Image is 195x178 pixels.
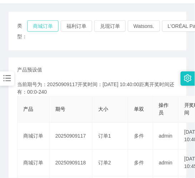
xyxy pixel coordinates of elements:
[17,123,50,150] td: 商城订单
[50,150,92,177] td: 20250909118
[17,81,178,96] div: 当前期号为：20250909117开奖时间：[DATE] 10:40:00距离开奖时间还有：00:0-240
[98,107,108,112] span: 大小
[50,123,92,150] td: 20250909117
[134,107,144,112] span: 单双
[17,150,50,177] td: 商城订单
[184,74,192,82] i: 图标: setting
[153,123,179,150] td: admin
[17,20,27,42] span: 类型：
[94,20,126,32] button: 兑现订单
[128,20,160,32] button: Watsons.
[134,160,144,166] span: 多件
[23,107,33,112] span: 产品
[27,20,59,32] button: 商城订单
[153,150,179,177] td: admin
[17,66,42,74] span: 产品预设值
[159,103,169,116] span: 操作员
[2,74,12,83] i: 图标: bars
[98,133,111,139] span: 订单1
[134,133,144,139] span: 多件
[98,160,111,166] span: 订单2
[61,20,92,32] button: 福利订单
[55,107,65,112] span: 期号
